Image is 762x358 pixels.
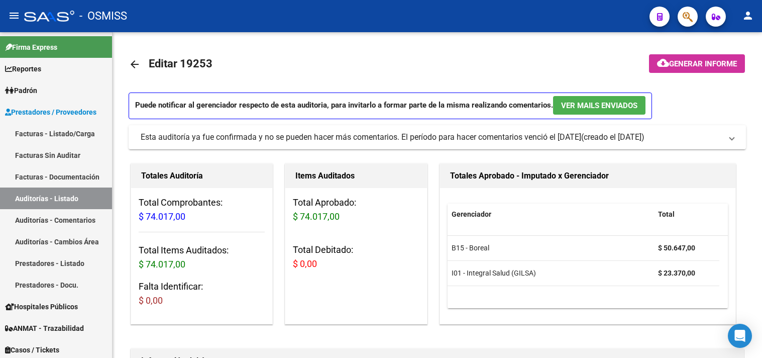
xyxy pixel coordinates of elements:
[141,132,581,143] div: Esta auditoría ya fue confirmada y no se pueden hacer más comentarios. El período para hacer come...
[139,196,265,224] h3: Total Comprobantes:
[452,269,536,277] span: I01 - Integral Salud (GILSA)
[129,125,746,149] mat-expansion-panel-header: Esta auditoría ya fue confirmada y no se pueden hacer más comentarios. El período para hacer come...
[293,243,419,271] h3: Total Debitado:
[293,196,419,224] h3: Total Aprobado:
[139,295,163,306] span: $ 0,00
[295,168,416,184] h1: Items Auditados
[5,107,96,118] span: Prestadores / Proveedores
[5,85,37,96] span: Padrón
[129,58,141,70] mat-icon: arrow_back
[79,5,127,27] span: - OSMISS
[141,168,262,184] h1: Totales Auditoría
[448,204,654,225] datatable-header-cell: Gerenciador
[139,280,265,308] h3: Falta Identificar:
[649,54,745,73] button: Generar informe
[728,324,752,348] div: Open Intercom Messenger
[450,168,726,184] h1: Totales Aprobado - Imputado x Gerenciador
[5,42,57,53] span: Firma Express
[5,323,84,334] span: ANMAT - Trazabilidad
[657,57,669,69] mat-icon: cloud_download
[5,344,59,355] span: Casos / Tickets
[5,301,78,312] span: Hospitales Públicos
[139,259,185,270] span: $ 74.017,00
[293,258,317,269] span: $ 0,00
[654,204,719,225] datatable-header-cell: Total
[293,211,340,222] span: $ 74.017,00
[139,211,185,222] span: $ 74.017,00
[669,59,737,68] span: Generar informe
[149,57,212,70] span: Editar 19253
[5,63,41,74] span: Reportes
[561,101,637,110] span: Ver Mails Enviados
[658,269,695,277] strong: $ 23.370,00
[658,244,695,252] strong: $ 50.647,00
[742,10,754,22] mat-icon: person
[452,244,489,252] span: B15 - Boreal
[129,93,652,119] p: Puede notificar al gerenciador respecto de esta auditoria, para invitarlo a formar parte de la mi...
[553,96,645,115] button: Ver Mails Enviados
[139,243,265,272] h3: Total Items Auditados:
[452,210,491,218] span: Gerenciador
[8,10,20,22] mat-icon: menu
[581,132,644,143] span: (creado el [DATE])
[658,210,675,218] span: Total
